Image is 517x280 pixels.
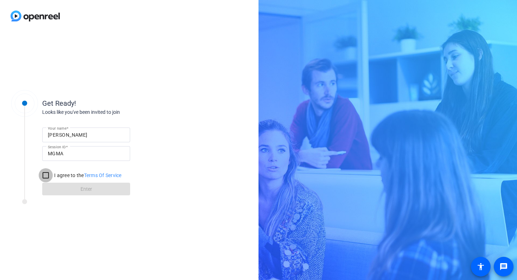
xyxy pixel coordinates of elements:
[53,172,122,179] label: I agree to the
[42,98,183,109] div: Get Ready!
[48,126,66,130] mat-label: Your name
[477,262,485,271] mat-icon: accessibility
[84,172,122,178] a: Terms Of Service
[499,262,508,271] mat-icon: message
[42,109,183,116] div: Looks like you've been invited to join
[48,145,66,149] mat-label: Session ID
